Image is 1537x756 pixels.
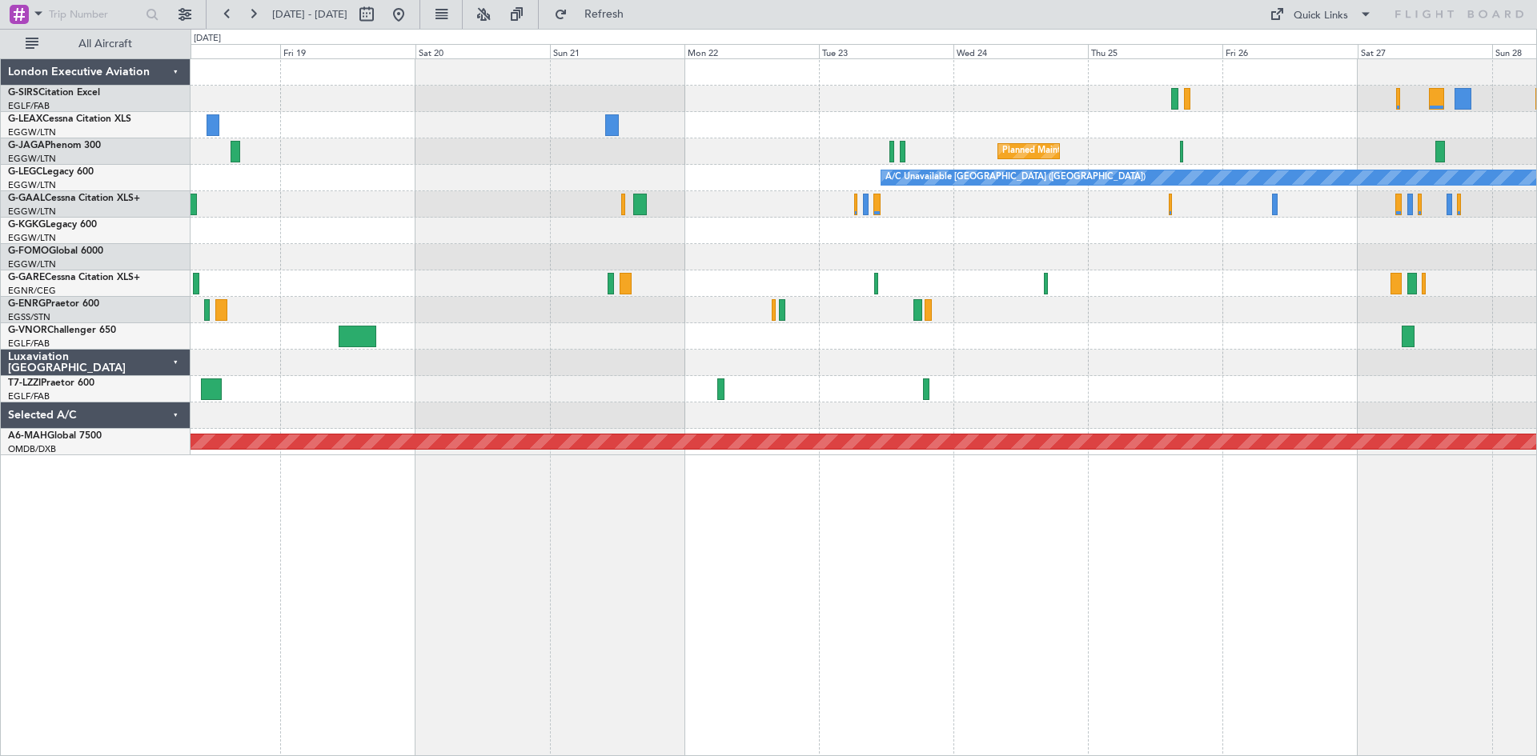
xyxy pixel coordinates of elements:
a: EGGW/LTN [8,258,56,270]
span: G-ENRG [8,299,46,309]
a: EGGW/LTN [8,179,56,191]
div: Wed 24 [953,44,1088,58]
button: Quick Links [1262,2,1380,27]
span: G-GAAL [8,194,45,203]
a: EGNR/CEG [8,285,56,297]
button: Refresh [547,2,643,27]
span: A6-MAH [8,431,47,441]
span: All Aircraft [42,38,169,50]
button: All Aircraft [18,31,174,57]
div: Sat 20 [415,44,550,58]
span: G-FOMO [8,246,49,256]
input: Trip Number [49,2,141,26]
div: Quick Links [1294,8,1348,24]
a: EGLF/FAB [8,100,50,112]
a: EGSS/STN [8,311,50,323]
div: Thu 25 [1088,44,1222,58]
span: [DATE] - [DATE] [272,7,347,22]
a: G-GARECessna Citation XLS+ [8,273,140,282]
a: G-KGKGLegacy 600 [8,220,97,230]
a: EGGW/LTN [8,206,56,218]
a: G-LEGCLegacy 600 [8,167,94,177]
a: T7-LZZIPraetor 600 [8,378,94,388]
a: G-JAGAPhenom 300 [8,141,101,150]
span: T7-LZZI [8,378,41,388]
div: Sun 21 [550,44,684,58]
div: Thu 18 [146,44,280,58]
div: Sat 27 [1358,44,1492,58]
div: Planned Maint [GEOGRAPHIC_DATA] ([GEOGRAPHIC_DATA]) [1002,139,1254,163]
span: G-VNOR [8,326,47,335]
span: G-JAGA [8,141,45,150]
div: [DATE] [194,32,221,46]
a: G-SIRSCitation Excel [8,88,100,98]
span: Refresh [571,9,638,20]
span: G-LEGC [8,167,42,177]
a: G-ENRGPraetor 600 [8,299,99,309]
a: A6-MAHGlobal 7500 [8,431,102,441]
a: EGLF/FAB [8,338,50,350]
span: G-LEAX [8,114,42,124]
a: G-LEAXCessna Citation XLS [8,114,131,124]
div: Fri 19 [280,44,415,58]
span: G-KGKG [8,220,46,230]
div: Tue 23 [819,44,953,58]
div: Mon 22 [684,44,819,58]
a: G-VNORChallenger 650 [8,326,116,335]
div: A/C Unavailable [GEOGRAPHIC_DATA] ([GEOGRAPHIC_DATA]) [885,166,1146,190]
a: G-GAALCessna Citation XLS+ [8,194,140,203]
a: G-FOMOGlobal 6000 [8,246,103,256]
div: Fri 26 [1222,44,1357,58]
a: EGGW/LTN [8,232,56,244]
a: EGLF/FAB [8,390,50,402]
a: OMDB/DXB [8,443,56,455]
a: EGGW/LTN [8,153,56,165]
a: EGGW/LTN [8,126,56,138]
span: G-GARE [8,273,45,282]
span: G-SIRS [8,88,38,98]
